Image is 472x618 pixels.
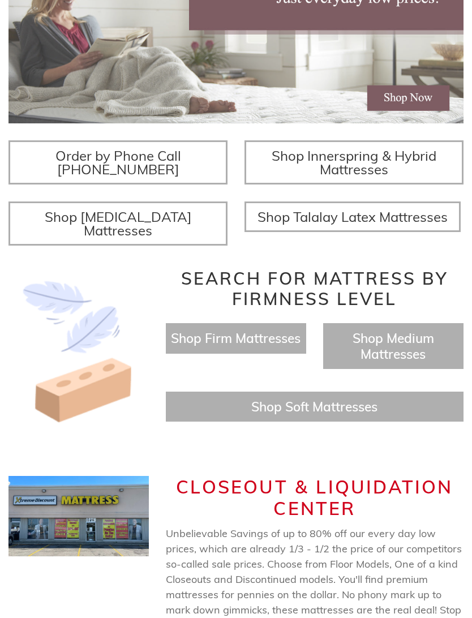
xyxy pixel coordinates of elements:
a: Shop Soft Mattresses [251,398,377,415]
span: Shop Talalay Latex Mattresses [258,208,448,225]
span: Shop Innerspring & Hybrid Mattresses [272,147,436,178]
img: Image-of-brick- and-feather-representing-firm-and-soft-feel [8,268,149,436]
span: CLOSEOUT & LIQUIDATION CENTER [176,475,453,520]
a: Shop Firm Mattresses [171,330,301,346]
a: Shop Talalay Latex Mattresses [244,201,461,232]
span: Shop [MEDICAL_DATA] Mattresses [45,208,192,239]
a: Shop Medium Mattresses [353,330,434,362]
a: Shop [MEDICAL_DATA] Mattresses [8,201,228,246]
a: Order by Phone Call [PHONE_NUMBER] [8,140,228,184]
span: Search for Mattress by Firmness Level [181,268,448,310]
span: Order by Phone Call [PHONE_NUMBER] [55,147,181,178]
a: Shop Innerspring & Hybrid Mattresses [244,140,464,184]
img: closeout-center-2.jpg__PID:e624c747-7bdf-49c2-a107-6664914b37c5 [8,476,149,556]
